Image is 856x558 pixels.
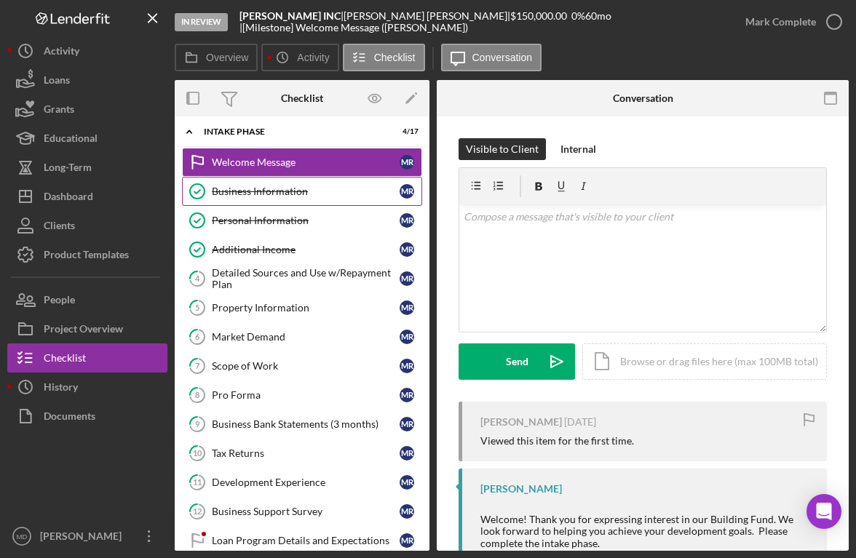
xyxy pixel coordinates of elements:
[344,10,510,22] div: [PERSON_NAME] [PERSON_NAME] |
[212,447,400,459] div: Tax Returns
[7,153,167,182] button: Long-Term
[193,477,202,487] tspan: 11
[212,215,400,226] div: Personal Information
[7,343,167,372] button: Checklist
[212,389,400,401] div: Pro Forma
[7,65,167,95] a: Loans
[44,285,75,318] div: People
[204,127,382,136] div: Intake Phase
[400,446,414,461] div: M R
[182,526,422,555] a: Loan Program Details and ExpectationsMR
[206,52,248,63] label: Overview
[585,10,611,22] div: 60 mo
[212,267,400,290] div: Detailed Sources and Use w/Repayment Plan
[480,483,562,495] div: [PERSON_NAME]
[212,418,400,430] div: Business Bank Statements (3 months)
[36,522,131,554] div: [PERSON_NAME]
[400,300,414,315] div: M R
[7,182,167,211] button: Dashboard
[613,92,673,104] div: Conversation
[212,477,400,488] div: Development Experience
[44,182,93,215] div: Dashboard
[195,419,200,429] tspan: 9
[212,244,400,255] div: Additional Income
[182,497,422,526] a: 12Business Support SurveyMR
[239,9,341,22] b: [PERSON_NAME] INC
[182,410,422,439] a: 9Business Bank Statements (3 months)MR
[745,7,816,36] div: Mark Complete
[400,533,414,548] div: M R
[44,95,74,127] div: Grants
[182,468,422,497] a: 11Development ExperienceMR
[400,184,414,199] div: M R
[400,155,414,170] div: M R
[212,186,400,197] div: Business Information
[400,330,414,344] div: M R
[400,271,414,286] div: M R
[480,435,634,447] div: Viewed this item for the first time.
[400,242,414,257] div: M R
[182,380,422,410] a: 8Pro FormaMR
[480,514,812,549] div: Welcome! Thank you for expressing interest in our Building Fund. We look forward to helping you a...
[281,92,323,104] div: Checklist
[182,264,422,293] a: 4Detailed Sources and Use w/Repayment PlanMR
[400,475,414,490] div: M R
[472,52,533,63] label: Conversation
[261,44,338,71] button: Activity
[17,533,28,541] text: MD
[400,417,414,431] div: M R
[7,402,167,431] button: Documents
[7,36,167,65] button: Activity
[441,44,542,71] button: Conversation
[571,10,585,22] div: 0 %
[195,361,200,370] tspan: 7
[195,390,199,399] tspan: 8
[212,156,400,168] div: Welcome Message
[400,504,414,519] div: M R
[44,36,79,69] div: Activity
[7,124,167,153] button: Educational
[392,127,419,136] div: 4 / 17
[459,343,575,380] button: Send
[44,314,123,347] div: Project Overview
[193,506,202,516] tspan: 12
[44,402,95,434] div: Documents
[343,44,425,71] button: Checklist
[212,360,400,372] div: Scope of Work
[44,153,92,186] div: Long-Term
[195,332,200,341] tspan: 6
[506,343,528,380] div: Send
[480,416,562,428] div: [PERSON_NAME]
[553,138,603,160] button: Internal
[564,416,596,428] time: 2025-07-01 14:18
[44,211,75,244] div: Clients
[182,177,422,206] a: Business InformationMR
[175,44,258,71] button: Overview
[7,314,167,343] button: Project Overview
[7,522,167,551] button: MD[PERSON_NAME]
[182,439,422,468] a: 10Tax ReturnsMR
[7,95,167,124] a: Grants
[510,10,571,22] div: $150,000.00
[175,13,228,31] div: In Review
[731,7,849,36] button: Mark Complete
[44,65,70,98] div: Loans
[212,302,400,314] div: Property Information
[7,211,167,240] button: Clients
[44,372,78,405] div: History
[195,303,199,312] tspan: 5
[7,240,167,269] button: Product Templates
[7,285,167,314] button: People
[400,359,414,373] div: M R
[182,235,422,264] a: Additional IncomeMR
